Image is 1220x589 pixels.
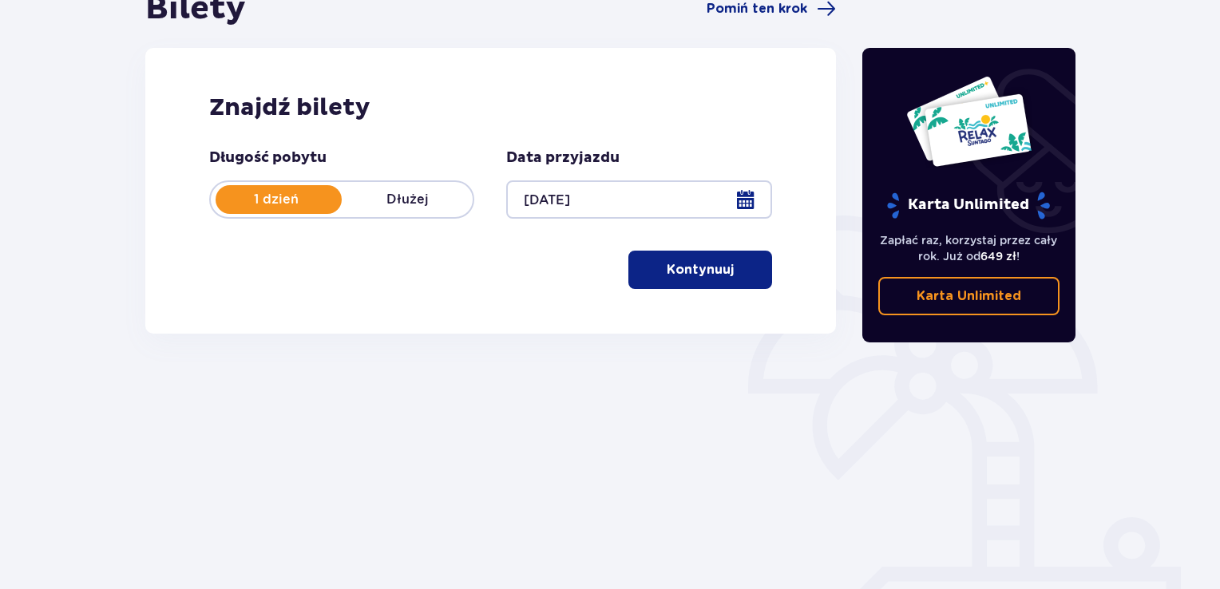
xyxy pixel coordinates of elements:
h2: Znajdź bilety [209,93,772,123]
p: Kontynuuj [667,261,734,279]
p: Karta Unlimited [917,287,1021,305]
span: 649 zł [980,250,1016,263]
p: 1 dzień [211,191,342,208]
a: Karta Unlimited [878,277,1060,315]
button: Kontynuuj [628,251,772,289]
p: Karta Unlimited [885,192,1052,219]
img: Dwie karty całoroczne do Suntago z napisem 'UNLIMITED RELAX', na białym tle z tropikalnymi liśćmi... [905,75,1032,168]
p: Data przyjazdu [506,148,620,168]
p: Dłużej [342,191,473,208]
p: Długość pobytu [209,148,327,168]
p: Zapłać raz, korzystaj przez cały rok. Już od ! [878,232,1060,264]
